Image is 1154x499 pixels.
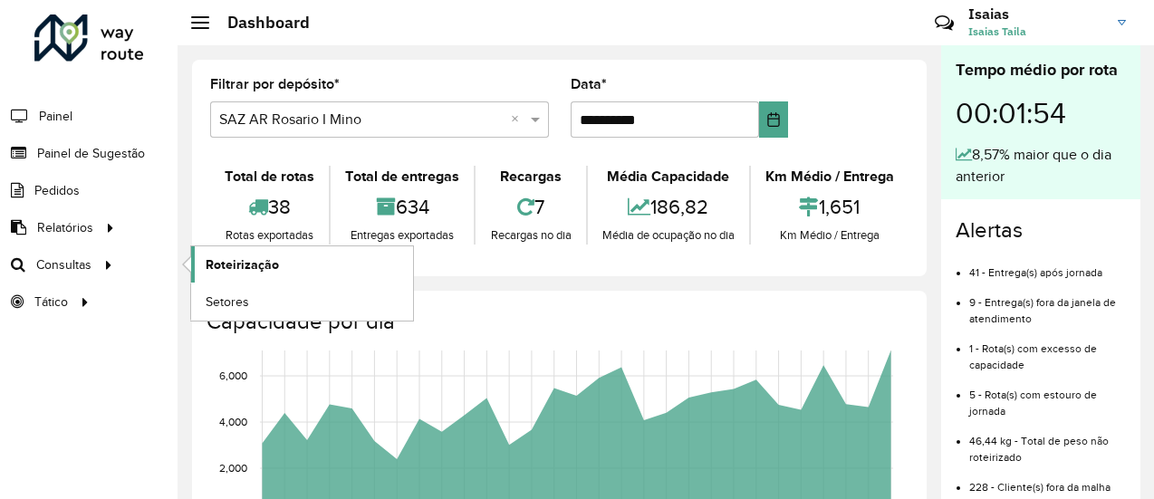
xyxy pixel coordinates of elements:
[956,217,1126,244] h4: Alertas
[191,283,413,320] a: Setores
[34,293,68,312] span: Tático
[209,13,310,33] h2: Dashboard
[480,166,581,187] div: Recargas
[219,462,247,474] text: 2,000
[36,255,91,274] span: Consultas
[191,246,413,283] a: Roteirização
[592,226,745,245] div: Média de ocupação no dia
[215,187,324,226] div: 38
[755,226,904,245] div: Km Médio / Entrega
[956,82,1126,144] div: 00:01:54
[969,419,1126,465] li: 46,44 kg - Total de peso não roteirizado
[34,181,80,200] span: Pedidos
[219,369,247,381] text: 6,000
[215,166,324,187] div: Total de rotas
[956,58,1126,82] div: Tempo médio por rota
[969,251,1126,281] li: 41 - Entrega(s) após jornada
[37,144,145,163] span: Painel de Sugestão
[207,309,909,335] h4: Capacidade por dia
[755,166,904,187] div: Km Médio / Entrega
[969,281,1126,327] li: 9 - Entrega(s) fora da janela de atendimento
[755,187,904,226] div: 1,651
[968,5,1104,23] h3: Isaias
[39,107,72,126] span: Painel
[968,24,1104,40] span: Isaias Taila
[511,109,526,130] span: Clear all
[335,166,469,187] div: Total de entregas
[206,293,249,312] span: Setores
[480,187,581,226] div: 7
[571,73,607,95] label: Data
[210,73,340,95] label: Filtrar por depósito
[592,187,745,226] div: 186,82
[969,373,1126,419] li: 5 - Rota(s) com estouro de jornada
[956,144,1126,187] div: 8,57% maior que o dia anterior
[215,226,324,245] div: Rotas exportadas
[592,166,745,187] div: Média Capacidade
[37,218,93,237] span: Relatórios
[335,226,469,245] div: Entregas exportadas
[759,101,788,138] button: Choose Date
[969,327,1126,373] li: 1 - Rota(s) com excesso de capacidade
[219,416,247,427] text: 4,000
[925,4,964,43] a: Contato Rápido
[206,255,279,274] span: Roteirização
[480,226,581,245] div: Recargas no dia
[335,187,469,226] div: 634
